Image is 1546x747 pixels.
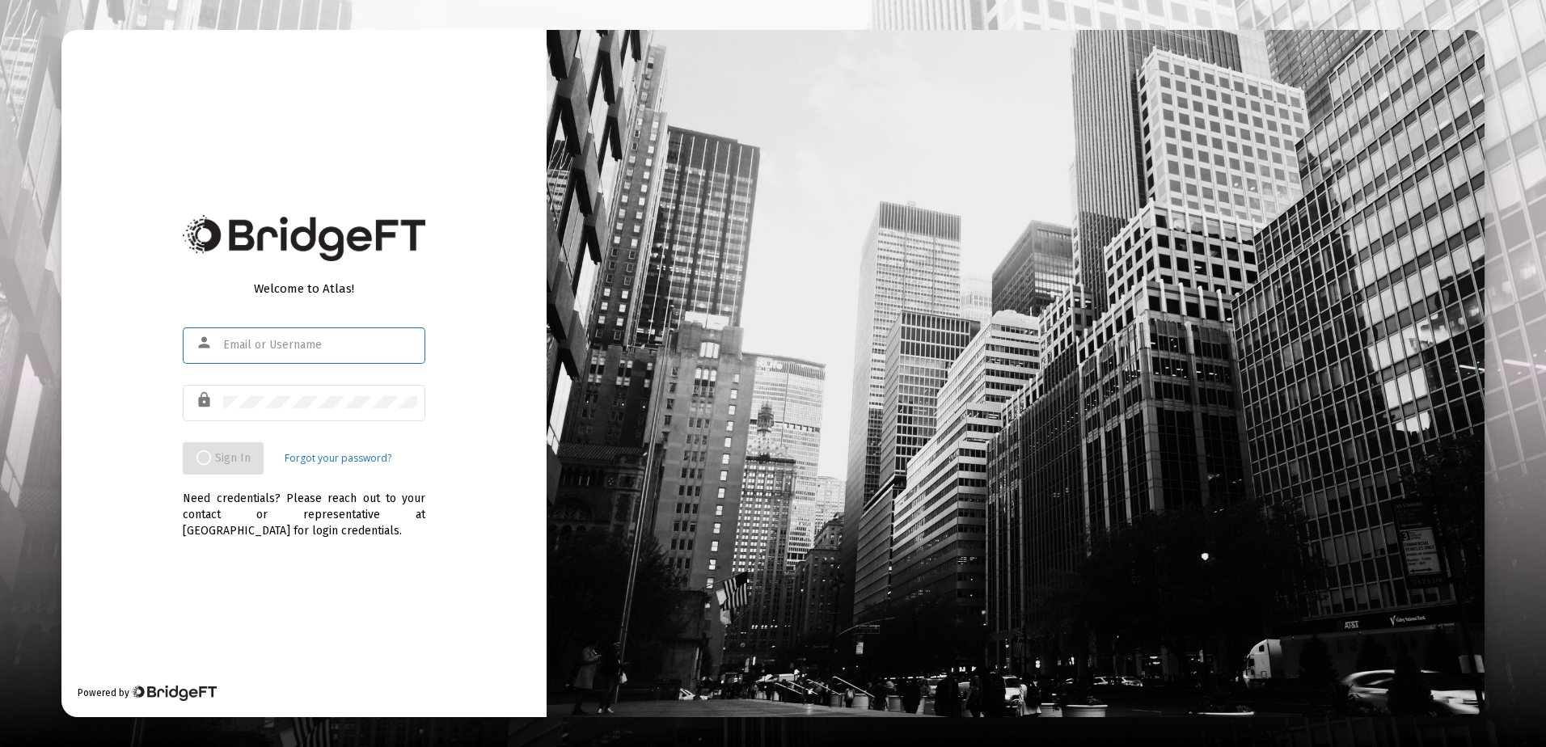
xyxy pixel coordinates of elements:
mat-icon: lock [196,390,215,410]
button: Sign In [183,442,264,475]
input: Email or Username [223,339,417,352]
img: Bridge Financial Technology Logo [183,215,425,261]
div: Welcome to Atlas! [183,281,425,297]
mat-icon: person [196,333,215,352]
span: Sign In [196,451,251,465]
div: Powered by [78,685,216,701]
div: Need credentials? Please reach out to your contact or representative at [GEOGRAPHIC_DATA] for log... [183,475,425,539]
img: Bridge Financial Technology Logo [131,685,216,701]
a: Forgot your password? [285,450,391,466]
